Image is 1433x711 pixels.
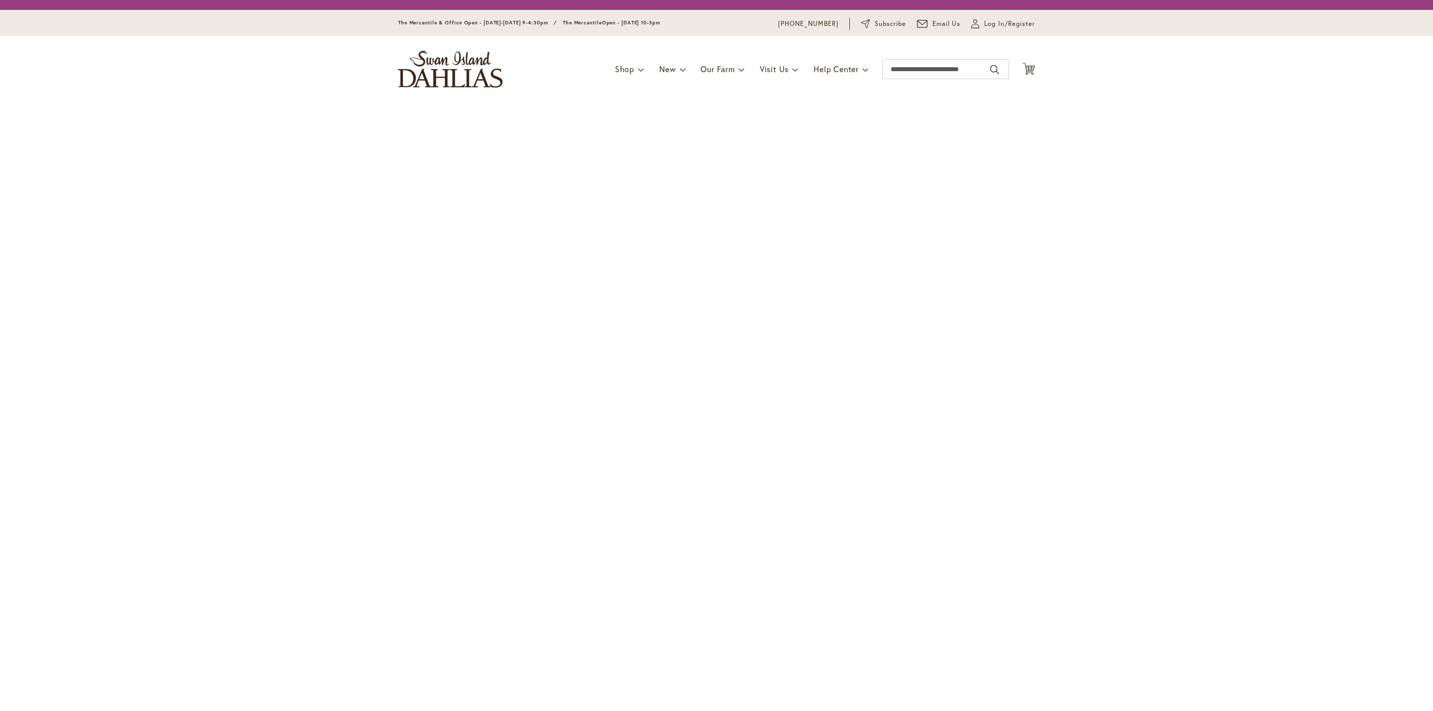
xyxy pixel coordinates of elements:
button: Search [990,62,999,78]
span: Log In/Register [984,19,1035,29]
a: [PHONE_NUMBER] [778,19,838,29]
span: Email Us [932,19,961,29]
span: Our Farm [701,64,734,74]
span: Shop [615,64,634,74]
a: Email Us [917,19,961,29]
span: New [659,64,676,74]
a: store logo [398,51,503,88]
span: Open - [DATE] 10-3pm [602,19,660,26]
span: Subscribe [875,19,906,29]
span: The Mercantile & Office Open - [DATE]-[DATE] 9-4:30pm / The Mercantile [398,19,602,26]
span: Visit Us [760,64,789,74]
a: Log In/Register [971,19,1035,29]
span: Help Center [814,64,859,74]
a: Subscribe [861,19,906,29]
